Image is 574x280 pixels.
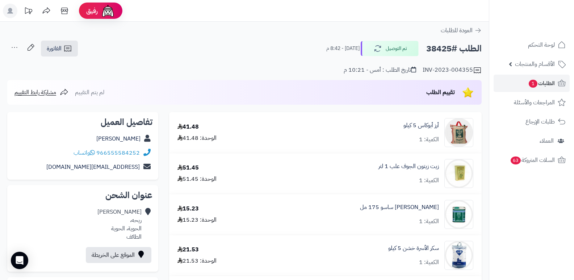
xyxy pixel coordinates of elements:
[494,151,570,169] a: السلات المتروكة63
[46,163,140,171] a: [EMAIL_ADDRESS][DOMAIN_NAME]
[445,159,473,188] img: 10231bcee92dbb21d7a5e7ba8d87c9d87a12-90x90.jpg
[19,4,37,20] a: تحديثات المنصة
[41,41,78,57] a: الفاتورة
[344,66,416,74] div: تاريخ الطلب : أمس - 10:21 م
[514,97,555,108] span: المراجعات والأسئلة
[426,41,482,56] h2: الطلب #38425
[86,247,151,263] a: الموقع على الخريطة
[13,118,152,126] h2: تفاصيل العميل
[445,118,473,147] img: 1664176477-139438_1-20201031-205624-90x90.png
[96,134,141,143] a: [PERSON_NAME]
[177,257,217,265] div: الوحدة: 21.53
[14,88,56,97] span: مشاركة رابط التقييم
[378,162,439,171] a: زيت زيتون الجوف علب 1 لتر
[388,244,439,252] a: سكر الأسرة خشن 5 كيلو
[177,175,217,183] div: الوحدة: 51.45
[97,208,142,241] div: [PERSON_NAME] ريحه، الحوية، الحوية الطائف
[494,132,570,150] a: العملاء
[177,205,199,213] div: 15.23
[177,134,217,142] div: الوحدة: 41.48
[423,66,482,75] div: INV-2023-004355
[419,258,439,267] div: الكمية: 1
[494,94,570,111] a: المراجعات والأسئلة
[101,4,115,18] img: ai-face.png
[13,191,152,200] h2: عنوان الشحن
[540,136,554,146] span: العملاء
[177,164,199,172] div: 51.45
[419,217,439,226] div: الكمية: 1
[47,44,62,53] span: الفاتورة
[360,203,439,212] a: [PERSON_NAME] ساسو 175 مل
[494,113,570,130] a: طلبات الإرجاع
[326,45,360,52] small: [DATE] - 8:42 م
[177,123,199,131] div: 41.48
[494,36,570,54] a: لوحة التحكم
[14,88,68,97] a: مشاركة رابط التقييم
[426,88,455,97] span: تقييم الطلب
[445,200,473,229] img: 41663d162aeb4ff0247ec73bc0259640d34f-90x90.jpg
[403,121,439,130] a: أرز أبوكاس 5 كيلو
[494,75,570,92] a: الطلبات1
[74,149,95,157] a: واتساب
[441,26,482,35] a: العودة للطلبات
[510,155,555,165] span: السلات المتروكة
[96,149,140,157] a: 966555584252
[528,78,555,88] span: الطلبات
[11,252,28,269] div: Open Intercom Messenger
[86,7,98,15] span: رفيق
[528,40,555,50] span: لوحة التحكم
[525,117,555,127] span: طلبات الإرجاع
[177,216,217,224] div: الوحدة: 15.23
[441,26,473,35] span: العودة للطلبات
[419,135,439,144] div: الكمية: 1
[177,246,199,254] div: 21.53
[515,59,555,69] span: الأقسام والمنتجات
[75,88,104,97] span: لم يتم التقييم
[529,80,537,88] span: 1
[445,241,473,270] img: 1664106378-%D8%AA%D9%86%D8%B2%D9%8A%D9%84%20(3)-90x90.jpg
[419,176,439,185] div: الكمية: 1
[525,20,567,35] img: logo-2.png
[361,41,419,56] button: تم التوصيل
[511,156,521,164] span: 63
